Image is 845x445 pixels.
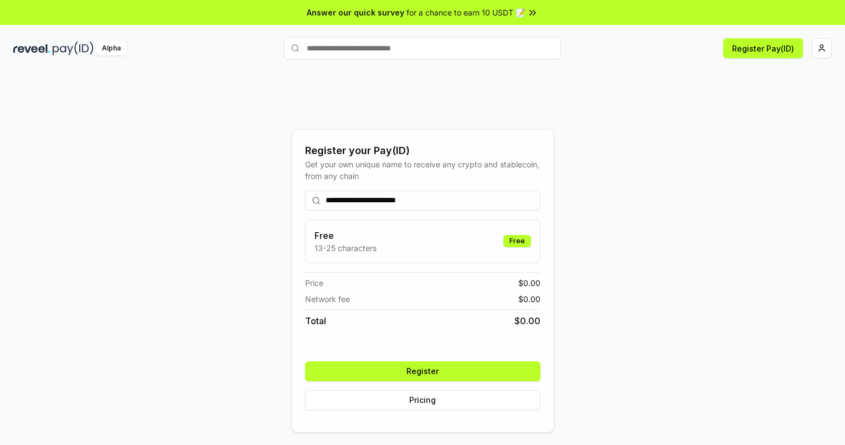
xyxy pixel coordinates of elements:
[305,390,540,410] button: Pricing
[305,314,326,328] span: Total
[305,293,350,305] span: Network fee
[305,158,540,182] div: Get your own unique name to receive any crypto and stablecoin, from any chain
[96,42,127,55] div: Alpha
[305,143,540,158] div: Register your Pay(ID)
[503,235,531,247] div: Free
[514,314,540,328] span: $ 0.00
[406,7,525,18] span: for a chance to earn 10 USDT 📝
[305,361,540,381] button: Register
[315,242,377,254] p: 13-25 characters
[13,42,50,55] img: reveel_dark
[518,293,540,305] span: $ 0.00
[307,7,404,18] span: Answer our quick survey
[723,38,803,58] button: Register Pay(ID)
[315,229,377,242] h3: Free
[305,277,323,289] span: Price
[518,277,540,289] span: $ 0.00
[53,42,94,55] img: pay_id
